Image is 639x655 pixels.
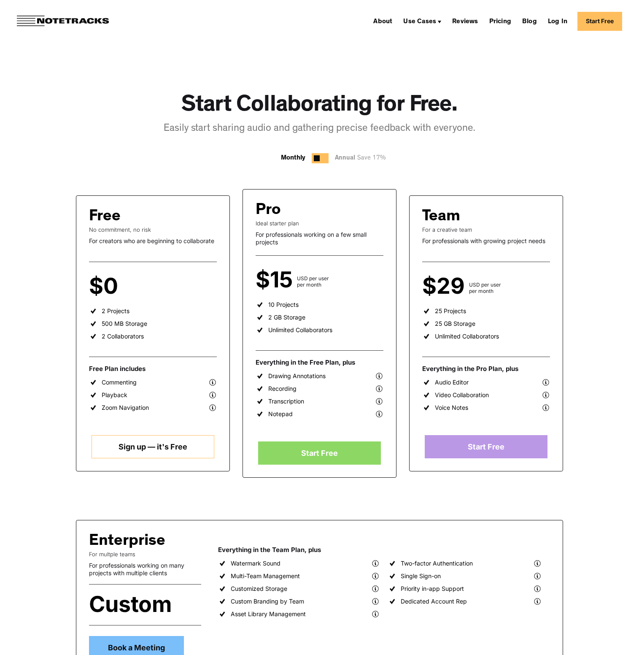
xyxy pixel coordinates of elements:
[519,14,540,28] a: Blog
[181,93,458,120] h1: Start Collaborating for Free.
[422,208,460,226] div: Team
[281,153,305,163] div: Monthly
[231,560,280,567] div: Watermark Sound
[403,19,436,25] div: Use Cases
[400,14,445,28] div: Use Cases
[102,404,149,411] div: Zoom Navigation
[422,279,469,294] div: $29
[422,226,550,233] div: For a creative team
[102,391,127,399] div: Playback
[89,562,201,577] div: For professionals working on many projects with multiple clients
[231,585,287,593] div: Customized Storage
[268,314,305,321] div: 2 GB Storage
[218,546,550,554] div: Everything in the Team Plan, plus
[256,202,281,220] div: Pro
[370,14,396,28] a: About
[335,153,390,164] div: Annual
[89,365,217,373] div: Free Plan includes
[89,279,122,294] div: $0
[268,385,297,392] div: Recording
[256,220,383,227] div: Ideal starter plan
[268,301,299,309] div: 10 Projects
[102,333,144,340] div: 2 Collaborators
[89,597,176,612] div: Custom
[435,307,466,315] div: 25 Projects
[122,281,147,294] div: per user per month
[176,600,196,612] div: per user annually
[355,155,386,162] span: Save 17%
[268,398,304,405] div: Transcription
[102,320,147,327] div: 500 MB Storage
[268,326,332,334] div: Unlimited Collaborators
[89,551,201,558] div: For multple teams
[435,333,499,340] div: Unlimited Collaborators
[401,572,441,580] div: Single Sign-on
[401,560,473,567] div: Two-factor Authentication
[89,533,197,551] div: Enterprise
[89,208,121,226] div: Free
[469,281,501,294] div: USD per user per month
[256,273,297,288] div: $15
[231,572,300,580] div: Multi-Team Management
[268,410,293,418] div: Notepad
[92,435,214,458] a: Sign up — it's Free
[268,372,326,380] div: Drawing Annotations
[577,12,622,31] a: Start Free
[401,585,464,593] div: Priority in-app Support
[231,610,306,618] div: Asset Library Management
[89,237,217,245] div: For creators who are beginning to collaborate
[435,379,469,386] div: Audio Editor
[256,358,383,367] div: Everything in the Free Plan, plus
[435,391,489,399] div: Video Collaboration
[435,320,475,327] div: 25 GB Storage
[401,598,467,605] div: Dedicated Account Rep
[256,231,383,246] div: For professionals working on a few small projects
[297,275,329,288] div: USD per user per month
[231,598,304,605] div: Custom Branding by Team
[164,122,475,136] div: Easily start sharing audio and gathering precise feedback with everyone.
[422,237,550,245] div: For professionals with growing project needs
[486,14,515,28] a: Pricing
[449,14,481,28] a: Reviews
[89,226,217,233] div: No commitment, no risk
[102,307,129,315] div: 2 Projects
[545,14,571,28] a: Log In
[258,441,380,465] a: Start Free
[435,404,468,411] div: Voice Notes
[102,379,137,386] div: Commenting
[425,435,547,458] a: Start Free
[422,365,550,373] div: Everything in the Pro Plan, plus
